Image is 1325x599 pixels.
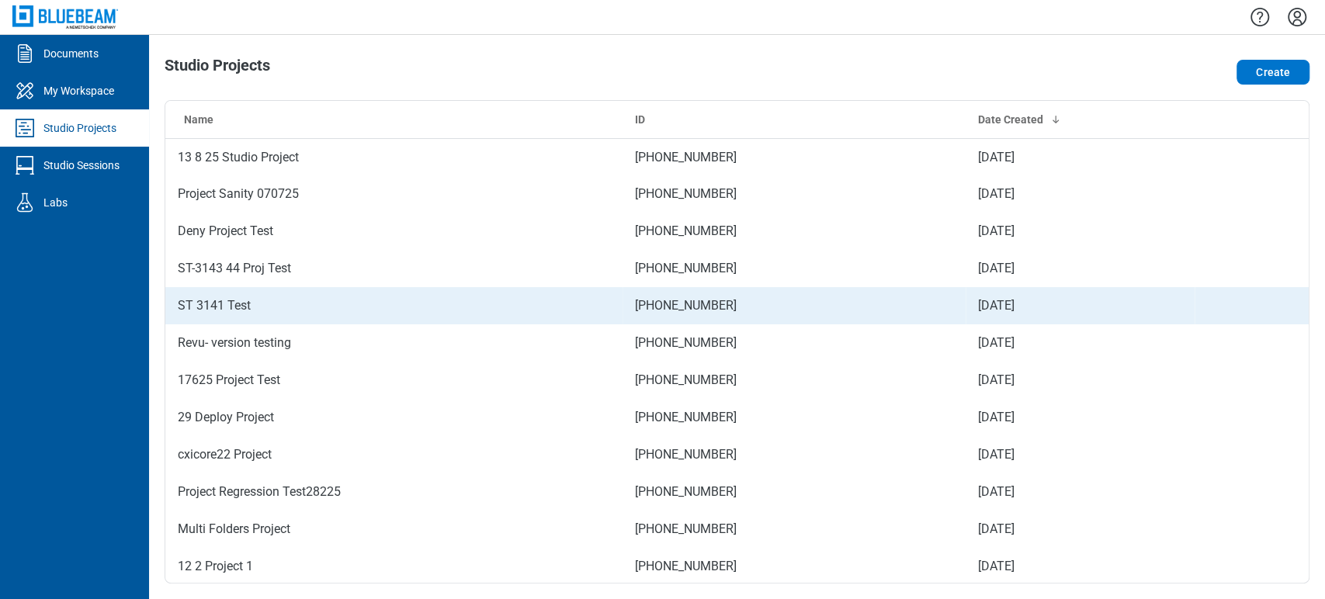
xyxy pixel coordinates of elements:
[12,5,118,28] img: Bluebeam, Inc.
[165,473,623,511] td: Project Regression Test28225
[623,511,966,548] td: [PHONE_NUMBER]
[43,46,99,61] div: Documents
[623,362,966,399] td: [PHONE_NUMBER]
[165,138,623,175] td: 13 8 25 Studio Project
[165,175,623,213] td: Project Sanity 070725
[165,399,623,436] td: 29 Deploy Project
[966,175,1195,213] td: [DATE]
[623,175,966,213] td: [PHONE_NUMBER]
[165,511,623,548] td: Multi Folders Project
[12,41,37,66] svg: Documents
[978,112,1182,127] div: Date Created
[623,436,966,473] td: [PHONE_NUMBER]
[165,324,623,362] td: Revu- version testing
[966,287,1195,324] td: [DATE]
[165,287,623,324] td: ST 3141 Test
[966,436,1195,473] td: [DATE]
[966,250,1195,287] td: [DATE]
[623,324,966,362] td: [PHONE_NUMBER]
[966,213,1195,250] td: [DATE]
[1285,4,1309,30] button: Settings
[43,158,120,173] div: Studio Sessions
[623,287,966,324] td: [PHONE_NUMBER]
[966,138,1195,175] td: [DATE]
[165,57,270,81] h1: Studio Projects
[165,436,623,473] td: cxicore22 Project
[12,153,37,178] svg: Studio Sessions
[966,324,1195,362] td: [DATE]
[623,548,966,585] td: [PHONE_NUMBER]
[966,399,1195,436] td: [DATE]
[184,112,610,127] div: Name
[966,473,1195,511] td: [DATE]
[43,120,116,136] div: Studio Projects
[165,250,623,287] td: ST-3143 44 Proj Test
[966,511,1195,548] td: [DATE]
[623,138,966,175] td: [PHONE_NUMBER]
[165,213,623,250] td: Deny Project Test
[623,250,966,287] td: [PHONE_NUMBER]
[623,213,966,250] td: [PHONE_NUMBER]
[966,362,1195,399] td: [DATE]
[165,362,623,399] td: 17625 Project Test
[12,116,37,140] svg: Studio Projects
[12,190,37,215] svg: Labs
[1237,60,1309,85] button: Create
[12,78,37,103] svg: My Workspace
[165,548,623,585] td: 12 2 Project 1
[966,548,1195,585] td: [DATE]
[623,399,966,436] td: [PHONE_NUMBER]
[635,112,953,127] div: ID
[43,195,68,210] div: Labs
[43,83,114,99] div: My Workspace
[623,473,966,511] td: [PHONE_NUMBER]
[165,101,1309,585] table: Studio projects table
